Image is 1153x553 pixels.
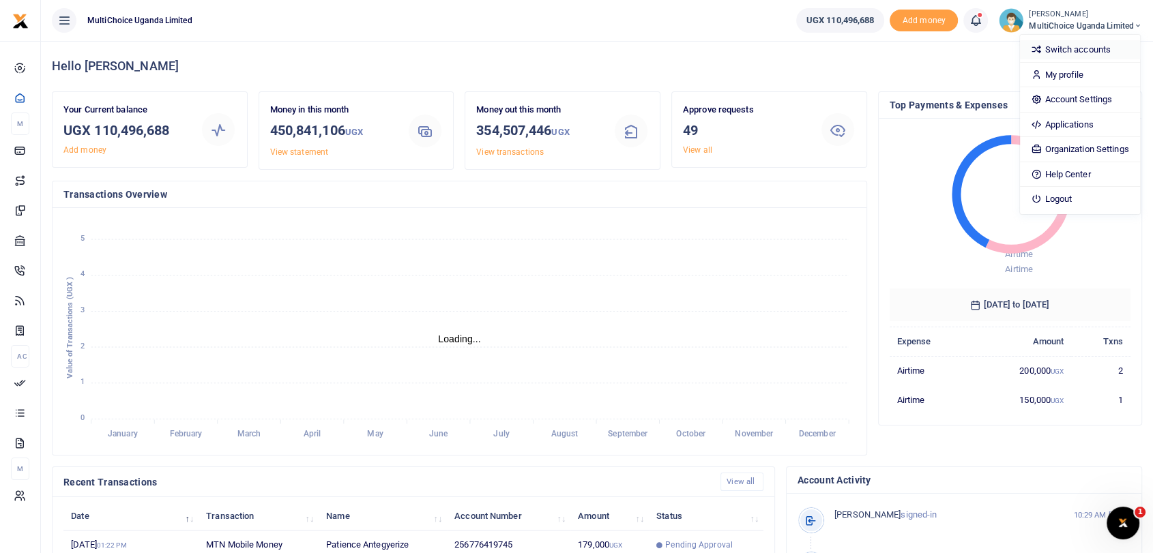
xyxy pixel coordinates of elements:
[1071,327,1130,356] th: Txns
[493,429,509,438] tspan: July
[890,10,958,32] span: Add money
[11,458,29,480] li: M
[476,120,602,143] h3: 354,507,446
[676,429,706,438] tspan: October
[1005,249,1033,259] span: Airtime
[791,8,890,33] li: Wallet ballance
[1020,65,1139,85] a: My profile
[270,120,396,143] h3: 450,841,106
[52,59,1142,74] h4: Hello [PERSON_NAME]
[796,8,885,33] a: UGX 110,496,688
[683,103,809,117] p: Approve requests
[551,127,569,137] small: UGX
[237,429,261,438] tspan: March
[81,234,85,243] tspan: 5
[108,429,138,438] tspan: January
[63,475,710,490] h4: Recent Transactions
[1029,9,1142,20] small: [PERSON_NAME]
[1071,385,1130,414] td: 1
[12,13,29,29] img: logo-small
[999,8,1142,33] a: profile-user [PERSON_NAME] MultiChoice Uganda Limited
[972,356,1071,385] td: 200,000
[438,333,481,344] text: Loading...
[82,14,198,27] span: MultiChoice Uganda Limited
[1107,507,1139,539] iframe: Intercom live chat
[683,145,712,155] a: View all
[972,385,1071,414] td: 150,000
[1051,397,1064,404] small: UGX
[890,10,958,32] li: Toup your wallet
[1005,264,1033,274] span: Airtime
[1029,20,1142,32] span: MultiChoice Uganda Limited
[81,342,85,350] tspan: 2
[63,103,190,117] p: Your Current balance
[834,509,901,520] span: [PERSON_NAME]
[429,429,448,438] tspan: June
[570,501,649,530] th: Amount: activate to sort column ascending
[1020,115,1139,134] a: Applications
[81,378,85,387] tspan: 1
[81,269,85,278] tspan: 4
[890,14,958,25] a: Add money
[304,429,321,438] tspan: April
[345,127,363,137] small: UGX
[447,501,570,530] th: Account Number: activate to sort column ascending
[1020,190,1139,209] a: Logout
[1020,165,1139,184] a: Help Center
[890,98,1131,113] h4: Top Payments & Expenses
[476,103,602,117] p: Money out this month
[665,539,733,551] span: Pending Approval
[972,327,1071,356] th: Amount
[1051,368,1064,375] small: UGX
[1020,40,1139,59] a: Switch accounts
[65,277,74,378] text: Value of Transactions (UGX )
[270,147,328,157] a: View statement
[1073,509,1130,521] small: 10:29 AM [DATE]
[11,345,29,368] li: Ac
[270,103,396,117] p: Money in this month
[81,413,85,422] tspan: 0
[199,501,319,530] th: Transaction: activate to sort column ascending
[63,120,190,140] h3: UGX 110,496,688
[834,508,1056,522] p: signed-in
[890,327,972,356] th: Expense
[683,120,809,140] h3: 49
[319,501,447,530] th: Name: activate to sort column ascending
[12,15,29,25] a: logo-small logo-large logo-large
[476,147,544,157] a: View transactions
[649,501,763,530] th: Status: activate to sort column ascending
[170,429,203,438] tspan: February
[806,14,875,27] span: UGX 110,496,688
[97,541,127,549] small: 01:22 PM
[735,429,774,438] tspan: November
[63,187,856,202] h4: Transactions Overview
[81,305,85,314] tspan: 3
[367,429,383,438] tspan: May
[890,356,972,385] td: Airtime
[608,429,648,438] tspan: September
[11,113,29,135] li: M
[720,473,763,491] a: View all
[551,429,579,438] tspan: August
[63,501,199,530] th: Date: activate to sort column descending
[1020,140,1139,159] a: Organization Settings
[1071,356,1130,385] td: 2
[890,288,1131,321] h6: [DATE] to [DATE]
[1020,90,1139,109] a: Account Settings
[63,145,106,155] a: Add money
[799,429,836,438] tspan: December
[798,473,1130,488] h4: Account Activity
[890,385,972,414] td: Airtime
[999,8,1023,33] img: profile-user
[1135,507,1145,518] span: 1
